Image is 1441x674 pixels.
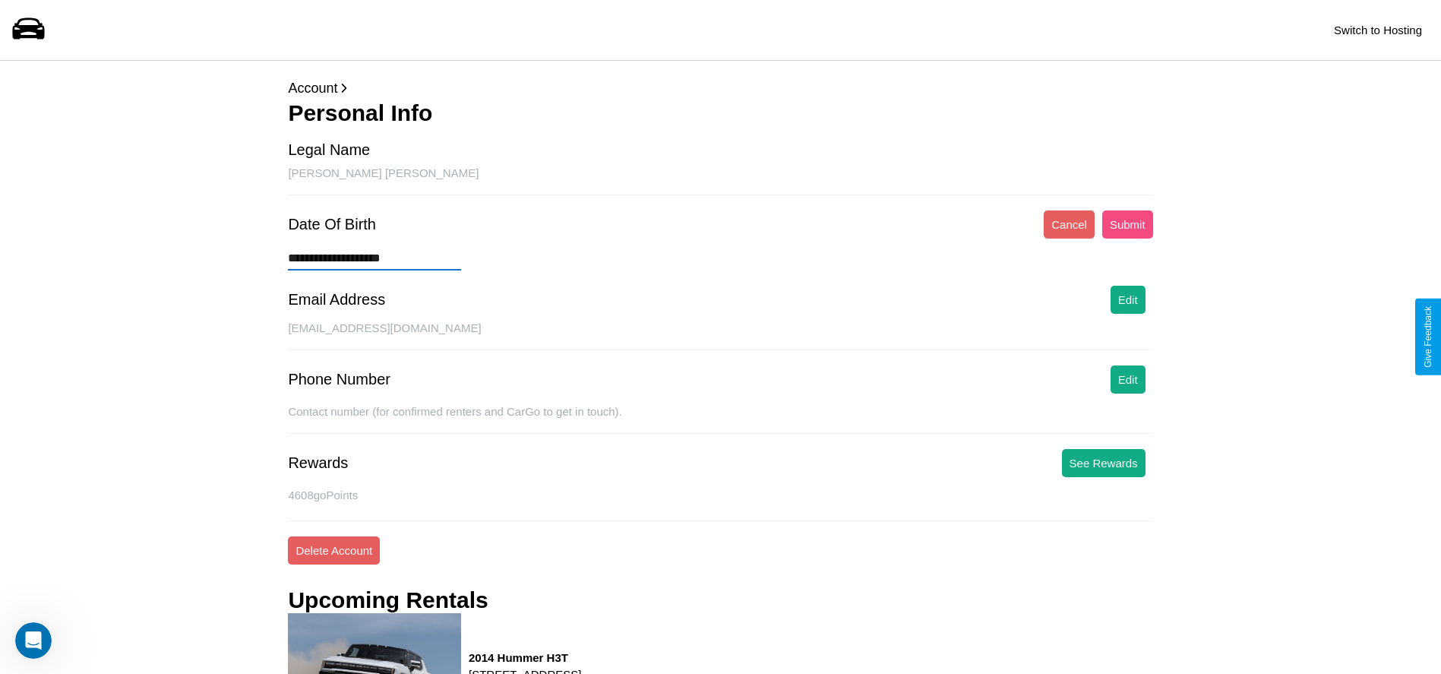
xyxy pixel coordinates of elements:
button: See Rewards [1062,449,1146,477]
h3: 2014 Hummer H3T [469,651,581,664]
p: 4608 goPoints [288,485,1152,505]
button: Switch to Hosting [1326,16,1430,44]
h3: Upcoming Rentals [288,587,488,613]
div: [EMAIL_ADDRESS][DOMAIN_NAME] [288,321,1152,350]
button: Edit [1111,286,1146,314]
button: Delete Account [288,536,380,565]
div: Email Address [288,291,385,309]
div: Legal Name [288,141,370,159]
iframe: Intercom live chat [15,622,52,659]
div: [PERSON_NAME] [PERSON_NAME] [288,166,1152,195]
div: Give Feedback [1423,306,1433,368]
div: Rewards [288,454,348,472]
div: Phone Number [288,371,390,388]
button: Submit [1102,210,1153,239]
button: Cancel [1044,210,1095,239]
h3: Personal Info [288,100,1152,126]
div: Date Of Birth [288,216,376,233]
div: Contact number (for confirmed renters and CarGo to get in touch). [288,405,1152,434]
button: Edit [1111,365,1146,394]
p: Account [288,76,1152,100]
